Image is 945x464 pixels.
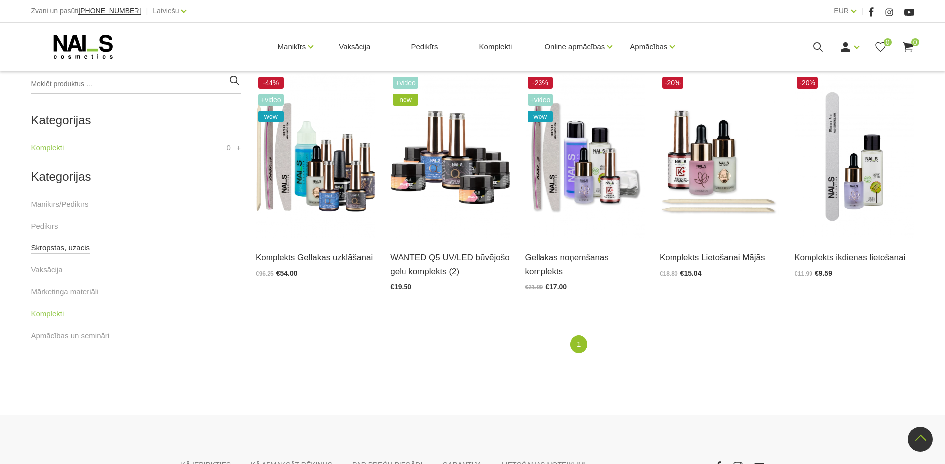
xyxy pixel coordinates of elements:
span: +Video [528,94,553,106]
a: Manikīrs [278,27,306,67]
a: Komplekti [471,23,520,71]
span: 0 [227,142,231,154]
span: €9.59 [815,269,832,277]
a: Komplekts ikdienas lietošanai [794,251,914,264]
span: -23% [528,77,553,89]
div: Zvani un pasūti [31,5,141,17]
a: Pedikīrs [403,23,446,71]
span: 0 [884,38,892,46]
img: Gellakas uzklāšanas komplektā ietilpst:Wipe Off Solutions 3in1/30mlBrilliant Bond Bezskābes praim... [256,74,375,238]
span: €18.80 [660,270,678,277]
span: -44% [258,77,284,89]
a: Komplekti [31,308,64,320]
nav: catalog-product-list [256,335,914,353]
span: €54.00 [276,269,298,277]
span: €11.99 [794,270,812,277]
a: WANTED Q5 UV/LED būvējošo gelu komplekts (2) [390,251,510,278]
a: Komplekts Gellakas uzklāšanai [256,251,375,264]
a: 1 [570,335,587,353]
h2: Kategorijas [31,170,241,183]
span: | [861,5,863,17]
a: 0 [902,41,914,53]
h2: Kategorijas [31,114,241,127]
span: | [146,5,148,17]
a: Komplekts Lietošanai Mājās [660,251,779,264]
a: Pedikīrs [31,220,58,232]
a: [PHONE_NUMBER] [78,7,141,15]
a: Gellakas noņemšanas komplekts [525,251,645,278]
img: Komplektā ietilpst:- Keratīna līdzeklis bojātu nagu atjaunošanai, 14 ml,- Kutikulas irdinātājs ar... [660,74,779,238]
span: wow [258,111,284,122]
a: Online apmācības [544,27,605,67]
span: -20% [797,77,818,89]
span: wow [528,111,553,122]
a: 0 [874,41,887,53]
img: Gellakas noņemšanas komplekts ietver▪️ Līdzeklis Gellaku un citu Soak Off produktu noņemšanai (10... [525,74,645,238]
a: Vaksācija [331,23,378,71]
span: €17.00 [545,283,567,291]
input: Meklēt produktus ... [31,74,241,94]
span: €21.99 [525,284,543,291]
span: €19.50 [390,283,411,291]
a: Apmācības un semināri [31,330,109,342]
a: Mārketinga materiāli [31,286,98,298]
span: €15.04 [680,269,702,277]
a: Vaksācija [31,264,62,276]
a: + [236,142,241,154]
a: Komplekti [31,142,64,154]
a: EUR [834,5,849,17]
span: -20% [662,77,683,89]
span: €96.25 [256,270,274,277]
span: new [393,94,418,106]
img: Wanted gelu starta komplekta ietilpst:- Quick Builder Clear HYBRID bāze UV/LED, 8 ml;- Quick Crys... [390,74,510,238]
span: +Video [258,94,284,106]
a: Skropstas, uzacis [31,242,90,254]
span: 0 [911,38,919,46]
a: Latviešu [153,5,179,17]
a: Manikīrs/Pedikīrs [31,198,88,210]
span: +Video [393,77,418,89]
a: Apmācības [630,27,667,67]
img: Komplektā ietilst:- Organic Lotion Lithi&Jasmine 50 ml;- Melleņu Kutikulu eļļa 15 ml;- Wooden Fil... [794,74,914,238]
